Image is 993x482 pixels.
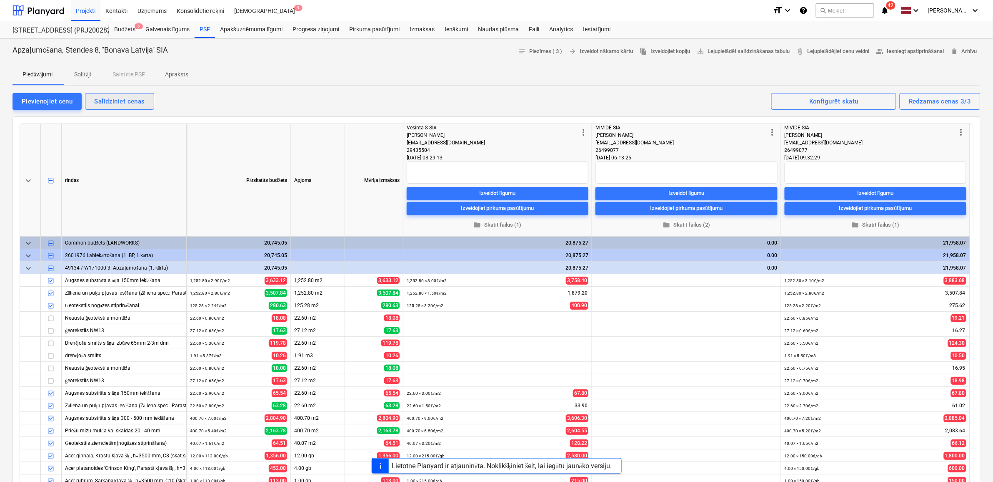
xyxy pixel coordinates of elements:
[187,124,291,237] div: Pārskatīts budžets
[473,21,524,38] a: Naudas plūsma
[190,353,222,358] small: 1.91 × 5.37€ / m3
[407,146,578,154] div: 29435504
[640,48,647,55] span: file_copy
[190,262,287,274] div: 20,745.05
[291,362,345,374] div: 22.60 m2
[944,414,966,422] span: 2,885.04
[785,140,863,146] span: [EMAIL_ADDRESS][DOMAIN_NAME]
[785,303,821,308] small: 125.28 × 2.20€ / m2
[410,220,585,230] span: Skatīt failus (1)
[65,287,183,299] div: Zāliena un puķu pļavas iesēšana (Zāliena spec.: Parastā smilga 20%, Matainā aitu auzene 10%, Ciet...
[951,389,966,397] span: 67.80
[384,390,400,396] span: 65.54
[23,176,33,186] span: keyboard_arrow_down
[407,441,441,446] small: 40.07 × 3.20€ / m2
[190,429,227,433] small: 400.70 × 5.40€ / m2
[595,146,768,154] div: 26499077
[566,45,636,58] button: Izveidot nākamo kārtu
[190,379,224,383] small: 27.12 × 0.65€ / m2
[407,140,485,146] span: [EMAIL_ADDRESS][DOMAIN_NAME]
[65,449,183,462] div: Acer ginnala, Krastu kļava šķ., h=3500 mm, C8 (skat.spec)
[951,314,966,322] span: 19.21
[377,452,400,459] span: 1,356.00
[785,416,821,421] small: 400.70 × 7.20€ / m2
[65,262,183,274] div: 49134 / W171000 3. Apzaļumošana (1. kārta)
[771,93,896,110] button: Konfigurēt skatu
[265,427,287,435] span: 2,163.78
[566,277,588,285] span: 3,758.40
[820,7,826,14] span: search
[140,21,195,38] a: Galvenais līgums
[944,452,966,460] span: 1,800.00
[13,26,99,35] div: [STREET_ADDRESS] (PRJ2002826) 2601978
[636,45,693,58] button: Izveidojiet kopiju
[23,70,53,79] p: Piedāvājumi
[970,5,980,15] i: keyboard_arrow_down
[23,263,33,273] span: keyboard_arrow_down
[135,23,143,29] span: 6
[595,249,778,262] div: 0.00
[23,238,33,248] span: keyboard_arrow_down
[785,316,819,320] small: 22.60 × 0.85€ / m2
[384,315,400,321] span: 18.08
[65,274,183,286] div: Augsnes substrāta slāņa 150mm ieklāšana
[291,437,345,449] div: 40.07 m2
[269,302,287,310] span: 280.63
[377,290,400,296] span: 3,507.84
[569,48,577,55] span: arrow_forward
[407,416,443,421] small: 400.70 × 9.00€ / m2
[291,387,345,399] div: 22.60 m2
[595,218,778,231] button: Skatīt failus (2)
[595,154,778,162] div: [DATE] 06:13:25
[785,131,956,139] div: [PERSON_NAME]
[272,364,287,372] span: 18.08
[461,204,534,213] div: Izveidojiet pirkuma pasūtījumu
[65,462,183,474] div: Acer platanoides 'Crinson King', Parastā kļava šķ., h=3500 mm, C10 (skat.spec)
[405,21,440,38] div: Izmaksas
[291,312,345,324] div: 22.60 m2
[407,131,578,139] div: [PERSON_NAME]
[788,220,963,230] span: Skatīt failus (1)
[165,70,188,79] p: Apraksts
[65,424,183,437] div: Priežu mizu mulča vai skaidas 20 - 40 mm
[377,415,400,421] span: 2,804.90
[950,48,958,55] span: delete
[407,291,447,295] small: 1,252.80 × 1.50€ / m2
[272,377,287,385] span: 17.63
[381,302,400,309] span: 280.63
[595,124,768,131] div: M VIDE SIA
[377,427,400,434] span: 2,163.78
[570,302,588,310] span: 400.90
[578,21,615,38] a: Iestatījumi
[109,21,140,38] div: Budžets
[796,48,804,55] span: attach_file
[785,454,823,458] small: 12.00 × 150.00€ / gb
[900,93,980,110] button: Redzamas cenas 3/3
[22,96,73,107] div: Pievienojiet cenu
[947,45,980,58] button: Arhīvu
[407,303,443,308] small: 125.28 × 3.20€ / m2
[440,21,473,38] div: Ienākumi
[272,402,287,410] span: 63.28
[407,454,445,458] small: 12.00 × 215.00€ / gb
[785,366,819,371] small: 22.60 × 0.75€ / m2
[773,5,783,15] i: format_size
[595,202,778,215] button: Izveidojiet pirkuma pasūtījumu
[524,21,544,38] a: Faili
[876,48,884,55] span: people_alt
[190,416,227,421] small: 400.70 × 7.00€ / m2
[190,328,224,333] small: 27.12 × 0.65€ / m2
[272,352,287,360] span: 10.26
[215,21,288,38] a: Apakšuzņēmuma līgumi
[952,402,966,409] span: 61.02
[785,202,966,215] button: Izveidojiet pirkuma pasūtījumu
[65,249,183,261] div: 2601976 Labiekārtošana (1. BP, 1.kārta)
[190,441,224,446] small: 40.07 × 1.61€ / m2
[65,399,183,411] div: Zāliena un puķu pļavas iesēšana (Zāliena spec.: Parastā smilga 20%, Matainā aitu auzene 10%, Ciet...
[291,324,345,337] div: 27.12 m2
[291,274,345,287] div: 1,252.80 m2
[809,96,858,107] div: Konfigurēt skatu
[951,439,966,447] span: 66.12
